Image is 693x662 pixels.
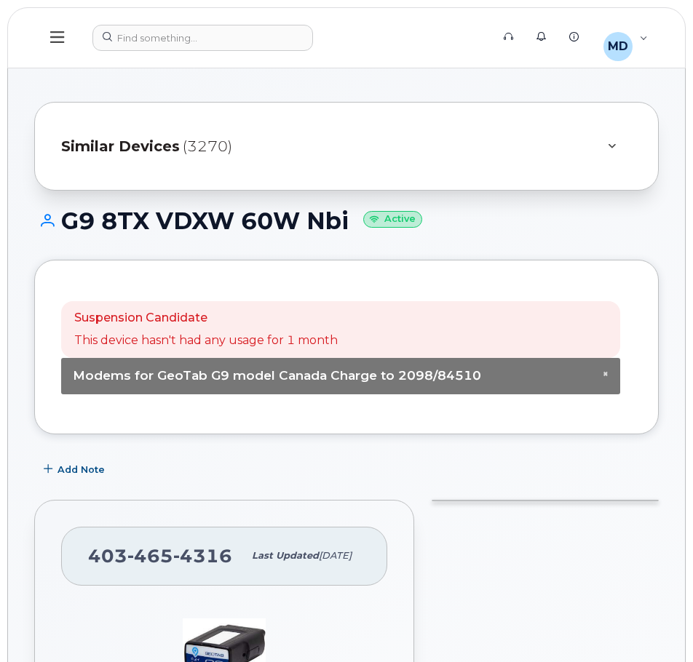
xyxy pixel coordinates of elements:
span: × [603,368,609,379]
span: [DATE] [319,550,352,561]
p: This device hasn't had any usage for 1 month [74,332,338,349]
span: Similar Devices [61,136,180,157]
small: Active [363,211,422,228]
span: 4316 [173,545,232,567]
span: 465 [127,545,173,567]
h1: G9 8TX VDXW 60W Nbi [34,208,659,234]
p: Suspension Candidate [74,310,338,327]
button: Close [603,370,609,379]
span: Add Note [58,463,105,476]
span: 403 [88,545,232,567]
span: Modems for GeoTab G9 model Canada Charge to 2098/84510 [73,368,481,383]
button: Add Note [34,456,117,482]
span: (3270) [183,136,232,157]
span: Last updated [252,550,319,561]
